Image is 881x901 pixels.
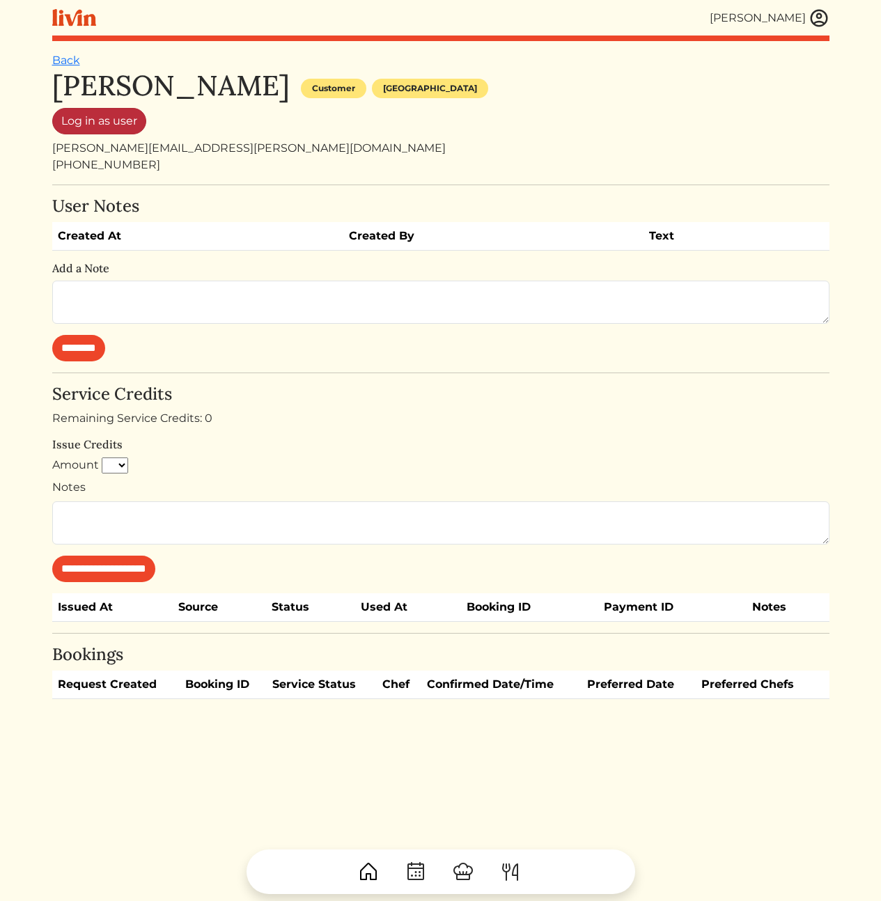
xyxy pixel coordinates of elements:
a: Back [52,54,80,67]
th: Used At [355,593,461,622]
th: Request Created [52,671,180,699]
th: Confirmed Date/Time [421,671,582,699]
div: [PERSON_NAME] [710,10,806,26]
th: Booking ID [461,593,599,622]
h4: Bookings [52,645,829,665]
th: Text [644,222,786,251]
label: Amount [52,457,99,473]
label: Notes [52,479,86,496]
h1: [PERSON_NAME] [52,69,290,102]
th: Notes [747,593,829,622]
th: Status [266,593,355,622]
div: [PHONE_NUMBER] [52,157,829,173]
a: Log in as user [52,108,146,134]
img: user_account-e6e16d2ec92f44fc35f99ef0dc9cddf60790bfa021a6ecb1c896eb5d2907b31c.svg [809,8,829,29]
div: Remaining Service Credits: 0 [52,410,829,427]
img: House-9bf13187bcbb5817f509fe5e7408150f90897510c4275e13d0d5fca38e0b5951.svg [357,861,380,883]
th: Service Status [267,671,377,699]
h6: Issue Credits [52,438,829,451]
div: Customer [301,79,366,98]
img: CalendarDots-5bcf9d9080389f2a281d69619e1c85352834be518fbc73d9501aef674afc0d57.svg [405,861,427,883]
th: Source [173,593,266,622]
th: Issued At [52,593,173,622]
div: [GEOGRAPHIC_DATA] [372,79,488,98]
th: Payment ID [598,593,746,622]
h4: Service Credits [52,384,829,405]
th: Created At [52,222,344,251]
img: ForkKnife-55491504ffdb50bab0c1e09e7649658475375261d09fd45db06cec23bce548bf.svg [499,861,522,883]
div: [PERSON_NAME][EMAIL_ADDRESS][PERSON_NAME][DOMAIN_NAME] [52,140,829,157]
th: Preferred Chefs [696,671,816,699]
img: ChefHat-a374fb509e4f37eb0702ca99f5f64f3b6956810f32a249b33092029f8484b388.svg [452,861,474,883]
th: Preferred Date [582,671,696,699]
h4: User Notes [52,196,829,217]
img: livin-logo-a0d97d1a881af30f6274990eb6222085a2533c92bbd1e4f22c21b4f0d0e3210c.svg [52,9,96,26]
h6: Add a Note [52,262,829,275]
th: Chef [377,671,421,699]
th: Created By [343,222,644,251]
th: Booking ID [180,671,267,699]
